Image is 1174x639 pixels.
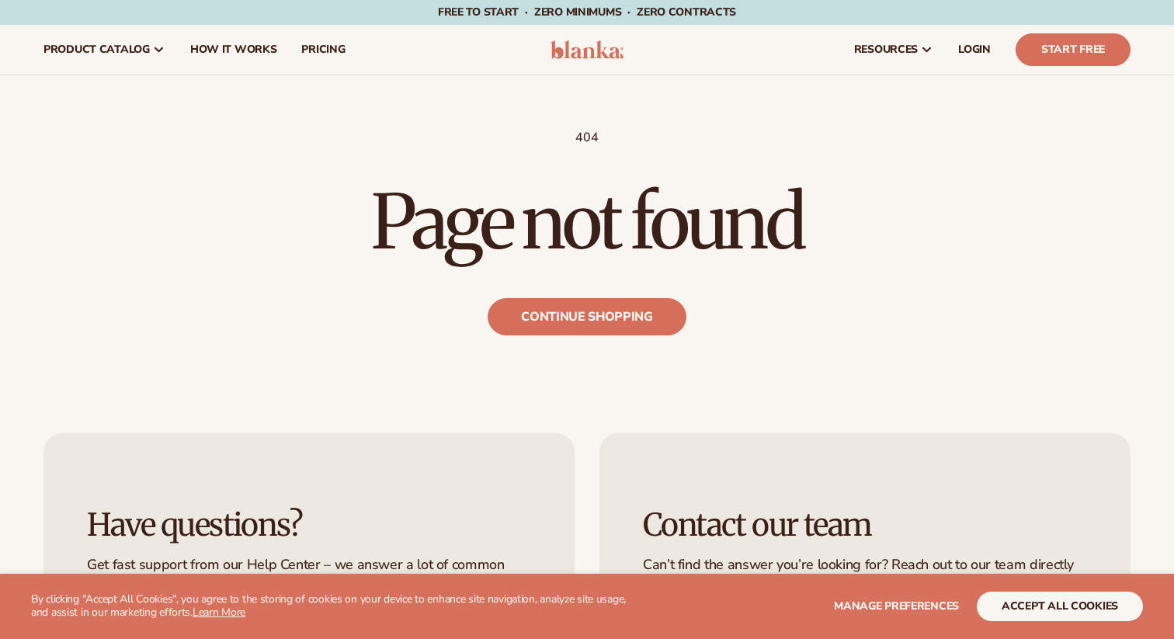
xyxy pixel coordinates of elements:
a: product catalog [31,25,178,75]
a: resources [842,25,946,75]
p: 404 [43,130,1131,146]
h3: Contact our team [643,508,1087,542]
span: product catalog [43,43,150,56]
a: pricing [289,25,357,75]
a: Continue shopping [488,298,686,335]
h1: Page not found [43,185,1131,259]
img: logo [551,40,624,59]
h3: Have questions? [87,508,531,542]
span: Manage preferences [834,599,959,613]
a: How It Works [178,25,290,75]
span: resources [854,43,918,56]
p: Get fast support from our Help Center – we answer a lot of common questions there. [87,557,531,589]
span: LOGIN [958,43,991,56]
span: Free to start · ZERO minimums · ZERO contracts [438,5,736,19]
button: Manage preferences [834,592,959,621]
a: Start Free [1016,33,1131,66]
span: How It Works [190,43,277,56]
a: Learn More [193,605,245,620]
p: By clicking "Accept All Cookies", you agree to the storing of cookies on your device to enhance s... [31,593,637,620]
a: LOGIN [946,25,1003,75]
p: Can’t find the answer you’re looking for? Reach out to our team directly and we’ll get back to yo... [643,557,1087,589]
button: accept all cookies [977,592,1143,621]
span: pricing [301,43,345,56]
